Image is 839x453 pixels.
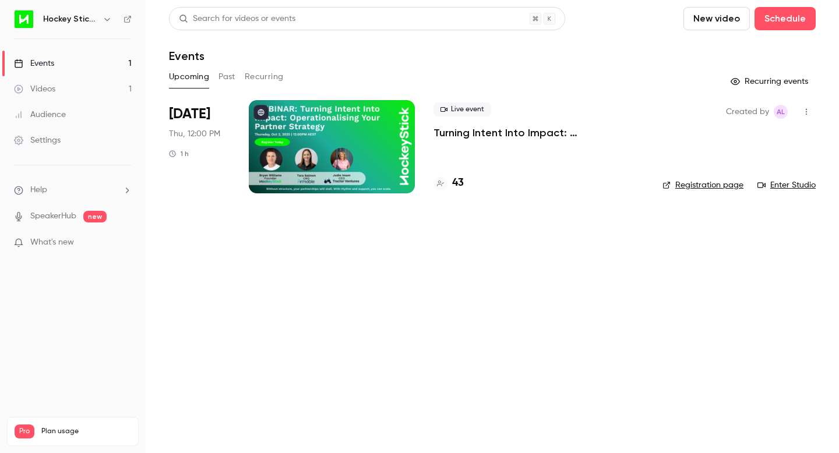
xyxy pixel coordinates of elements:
[169,105,210,123] span: [DATE]
[169,100,230,193] div: Oct 2 Thu, 12:00 PM (Australia/Melbourne)
[245,68,284,86] button: Recurring
[30,210,76,222] a: SpeakerHub
[43,13,98,25] h6: Hockey Stick Advisory
[726,105,769,119] span: Created by
[683,7,750,30] button: New video
[30,184,47,196] span: Help
[755,7,816,30] button: Schedule
[14,58,54,69] div: Events
[14,83,55,95] div: Videos
[452,175,464,191] h4: 43
[41,427,131,436] span: Plan usage
[169,128,220,140] span: Thu, 12:00 PM
[433,102,491,116] span: Live event
[15,424,34,438] span: Pro
[777,105,785,119] span: AL
[179,13,295,25] div: Search for videos or events
[774,105,788,119] span: Alison Logue
[169,68,209,86] button: Upcoming
[83,211,107,222] span: new
[14,109,66,121] div: Audience
[169,49,205,63] h1: Events
[15,10,33,29] img: Hockey Stick Advisory
[757,179,816,191] a: Enter Studio
[662,179,743,191] a: Registration page
[433,126,644,140] a: Turning Intent Into Impact: Operationalising Your Partner Strategy
[14,184,132,196] li: help-dropdown-opener
[30,236,74,249] span: What's new
[14,135,61,146] div: Settings
[725,72,816,91] button: Recurring events
[433,175,464,191] a: 43
[218,68,235,86] button: Past
[169,149,189,158] div: 1 h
